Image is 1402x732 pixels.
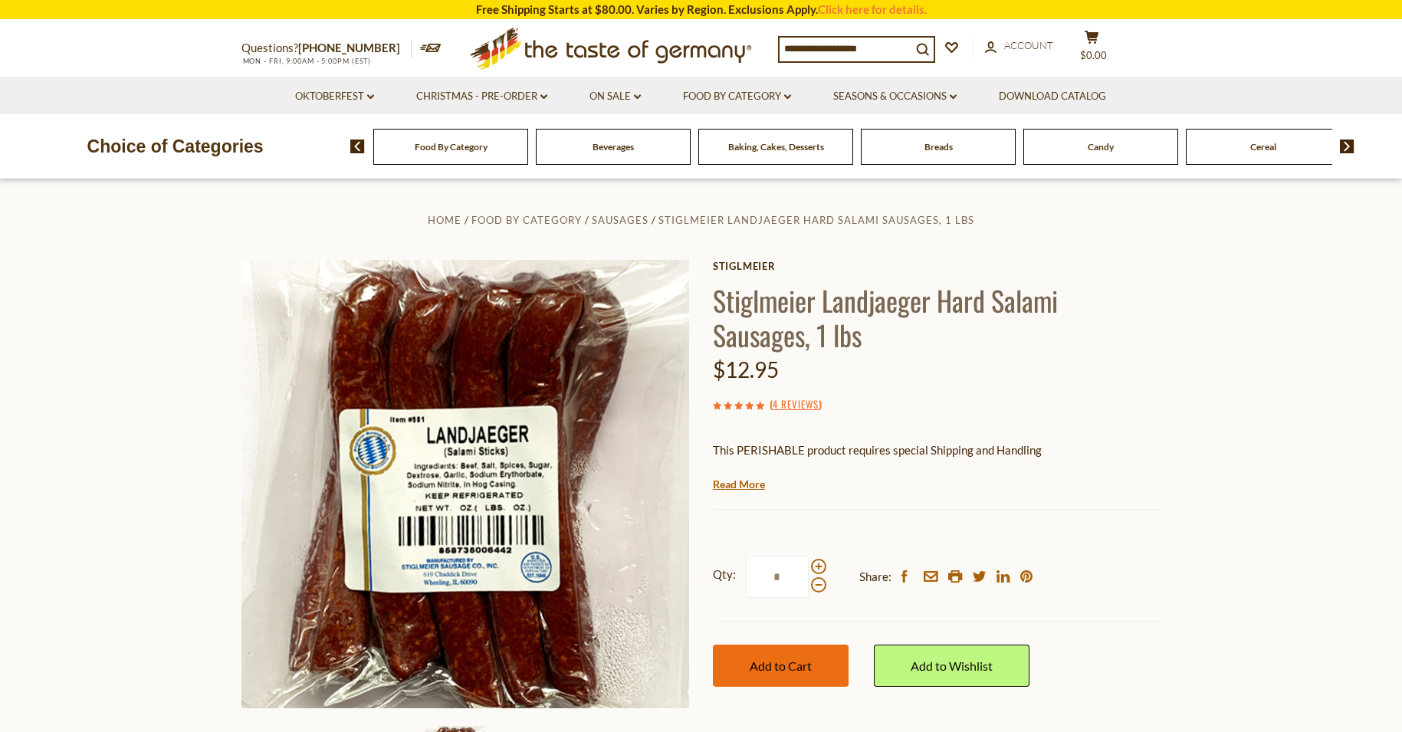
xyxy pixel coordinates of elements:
a: Stiglmeier Landjaeger Hard Salami Sausages, 1 lbs [658,214,974,226]
a: Seasons & Occasions [833,88,957,105]
a: Sausages [592,214,648,226]
a: 4 Reviews [773,396,819,413]
input: Qty: [746,556,809,598]
a: Baking, Cakes, Desserts [728,141,824,153]
img: next arrow [1340,140,1354,153]
a: Add to Wishlist [874,645,1029,687]
a: Food By Category [471,214,582,226]
a: Click here for details. [818,2,927,16]
a: Food By Category [683,88,791,105]
strong: Qty: [713,565,736,584]
a: Home [428,214,461,226]
a: Stiglmeier [713,260,1161,272]
a: Beverages [593,141,634,153]
a: Account [985,38,1053,54]
a: Oktoberfest [295,88,374,105]
li: We will ship this product in heat-protective packaging and ice. [727,471,1161,491]
img: previous arrow [350,140,365,153]
p: Questions? [241,38,412,58]
span: Add to Cart [750,658,812,673]
a: [PHONE_NUMBER] [298,41,400,54]
span: MON - FRI, 9:00AM - 5:00PM (EST) [241,57,372,65]
h1: Stiglmeier Landjaeger Hard Salami Sausages, 1 lbs [713,283,1161,352]
span: $0.00 [1080,49,1107,61]
span: ( ) [770,396,822,412]
a: Read More [713,477,765,492]
a: Cereal [1250,141,1276,153]
a: Candy [1088,141,1114,153]
button: Add to Cart [713,645,849,687]
span: Share: [859,567,891,586]
a: Download Catalog [999,88,1106,105]
img: Stiglmeier Landjaeger Hard Salami Sausages, 1 lbs [241,260,690,708]
span: Account [1004,39,1053,51]
a: Christmas - PRE-ORDER [416,88,547,105]
a: On Sale [589,88,641,105]
a: Food By Category [415,141,488,153]
a: Breads [924,141,953,153]
button: $0.00 [1069,30,1115,68]
span: $12.95 [713,356,779,382]
p: This PERISHABLE product requires special Shipping and Handling [713,441,1161,460]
